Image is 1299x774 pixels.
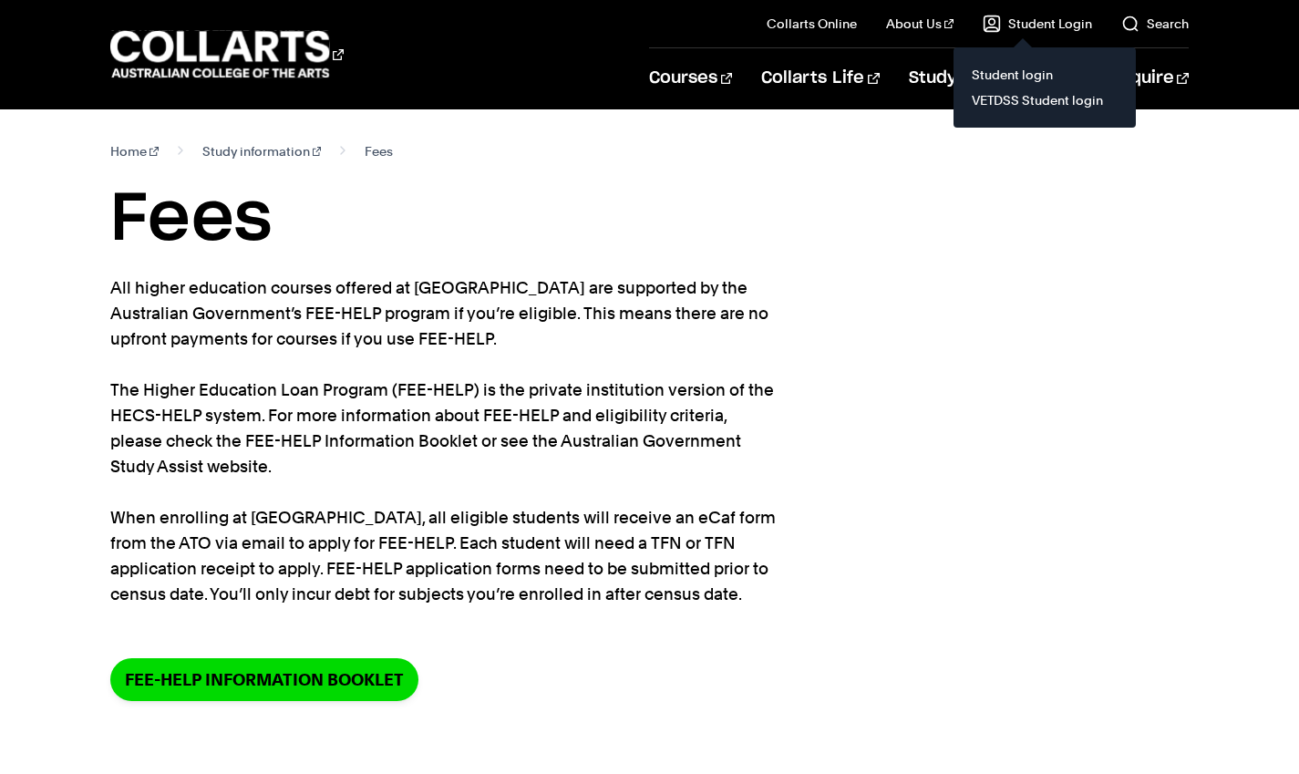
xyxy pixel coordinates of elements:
[886,15,954,33] a: About Us
[1121,15,1189,33] a: Search
[365,139,393,164] span: Fees
[202,139,322,164] a: Study information
[110,179,1189,261] h1: Fees
[110,658,418,701] a: FEE-HELP information booklet
[767,15,857,33] a: Collarts Online
[761,48,879,108] a: Collarts Life
[968,62,1121,88] a: Student login
[1109,48,1189,108] a: Enquire
[110,28,344,80] div: Go to homepage
[110,139,159,164] a: Home
[110,275,776,607] p: All higher education courses offered at [GEOGRAPHIC_DATA] are supported by the Australian Governm...
[983,15,1092,33] a: Student Login
[968,88,1121,113] a: VETDSS Student login
[909,48,1080,108] a: Study Information
[649,48,732,108] a: Courses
